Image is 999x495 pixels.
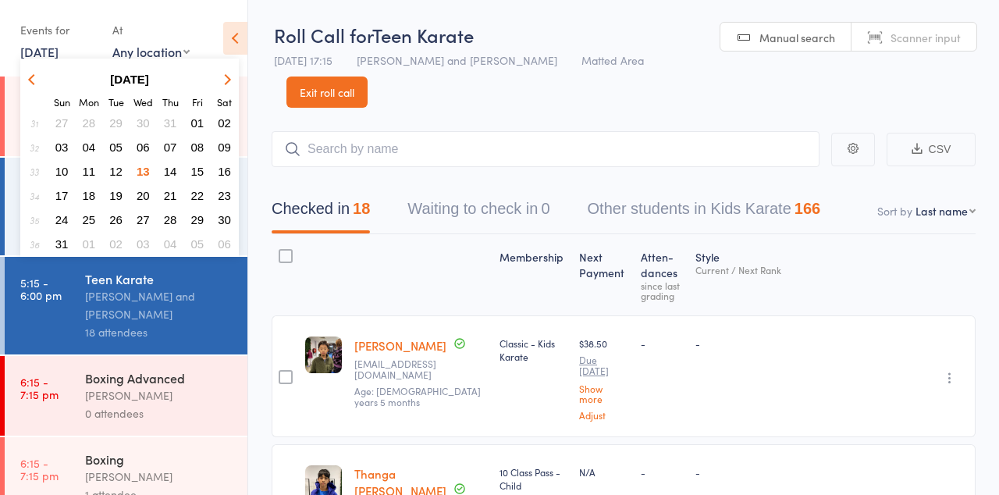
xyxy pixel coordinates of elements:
span: 09 [218,141,231,154]
button: 05 [186,233,210,255]
span: 06 [137,141,150,154]
small: joannatsui325@gmail.com [354,358,487,381]
small: Saturday [217,95,232,109]
span: 29 [191,213,204,226]
div: At [112,17,190,43]
button: Checked in18 [272,192,370,233]
button: 05 [104,137,128,158]
button: 27 [131,209,155,230]
span: Age: [DEMOGRAPHIC_DATA] years 5 months [354,384,481,408]
button: 04 [158,233,183,255]
a: Exit roll call [286,77,368,108]
button: 28 [158,209,183,230]
span: 31 [164,116,177,130]
span: 08 [191,141,204,154]
span: 19 [109,189,123,202]
button: 19 [104,185,128,206]
button: 25 [77,209,101,230]
span: Matted Area [581,52,644,68]
span: 27 [137,213,150,226]
button: 21 [158,185,183,206]
button: 24 [50,209,74,230]
span: 24 [55,213,69,226]
div: - [641,337,684,350]
a: Show more [579,383,628,404]
div: - [695,337,850,350]
em: 31 [30,117,38,130]
span: 16 [218,165,231,178]
div: - [641,465,684,479]
button: Waiting to check in0 [407,192,549,233]
button: 29 [186,209,210,230]
span: 02 [218,116,231,130]
div: Atten­dances [635,241,690,308]
span: 12 [109,165,123,178]
span: 26 [109,213,123,226]
span: 25 [83,213,96,226]
button: 30 [131,112,155,134]
span: 23 [218,189,231,202]
span: Scanner input [891,30,961,45]
div: 0 [541,200,549,217]
button: 01 [186,112,210,134]
em: 34 [30,190,39,202]
button: 26 [104,209,128,230]
button: 16 [212,161,236,182]
img: image1750835688.png [305,337,342,373]
a: 6:15 -7:15 pmBoxing Advanced[PERSON_NAME]0 attendees [5,356,247,436]
button: 10 [50,161,74,182]
span: Teen Karate [372,22,474,48]
em: 32 [30,141,39,154]
button: CSV [887,133,976,166]
button: 18 [77,185,101,206]
button: 30 [212,209,236,230]
button: 20 [131,185,155,206]
span: 03 [55,141,69,154]
span: 17 [55,189,69,202]
input: Search by name [272,131,819,167]
button: 09 [212,137,236,158]
small: Thursday [162,95,179,109]
span: 30 [137,116,150,130]
time: 6:15 - 7:15 pm [20,376,59,401]
div: N/A [579,465,628,479]
a: [DATE] [20,43,59,60]
button: 17 [50,185,74,206]
div: Last name [915,203,968,219]
button: 07 [158,137,183,158]
button: 31 [158,112,183,134]
strong: [DATE] [110,73,149,86]
span: 01 [191,116,204,130]
span: 06 [218,237,231,251]
time: 6:15 - 7:15 pm [20,457,59,482]
div: [PERSON_NAME] and [PERSON_NAME] [85,287,234,323]
button: 15 [186,161,210,182]
span: 21 [164,189,177,202]
a: 5:15 -6:00 pmTeen Karate[PERSON_NAME] and [PERSON_NAME]18 attendees [5,257,247,354]
small: Tuesday [108,95,124,109]
button: 06 [212,233,236,255]
button: 14 [158,161,183,182]
small: Sunday [54,95,70,109]
div: Events for [20,17,97,43]
span: 10 [55,165,69,178]
span: 04 [83,141,96,154]
small: Friday [192,95,203,109]
span: 07 [164,141,177,154]
div: Any location [112,43,190,60]
span: 27 [55,116,69,130]
button: 28 [77,112,101,134]
em: 36 [30,238,39,251]
button: 03 [50,137,74,158]
div: 0 attendees [85,404,234,422]
div: 166 [795,200,820,217]
small: Wednesday [133,95,153,109]
div: Current / Next Rank [695,265,850,275]
span: 29 [109,116,123,130]
span: 01 [83,237,96,251]
button: 23 [212,185,236,206]
div: Classic - Kids Karate [499,337,567,363]
button: 12 [104,161,128,182]
span: 22 [191,189,204,202]
a: 4:30 -5:15 pmJunior Karate[PERSON_NAME] and [PERSON_NAME]16 attendees [5,158,247,255]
